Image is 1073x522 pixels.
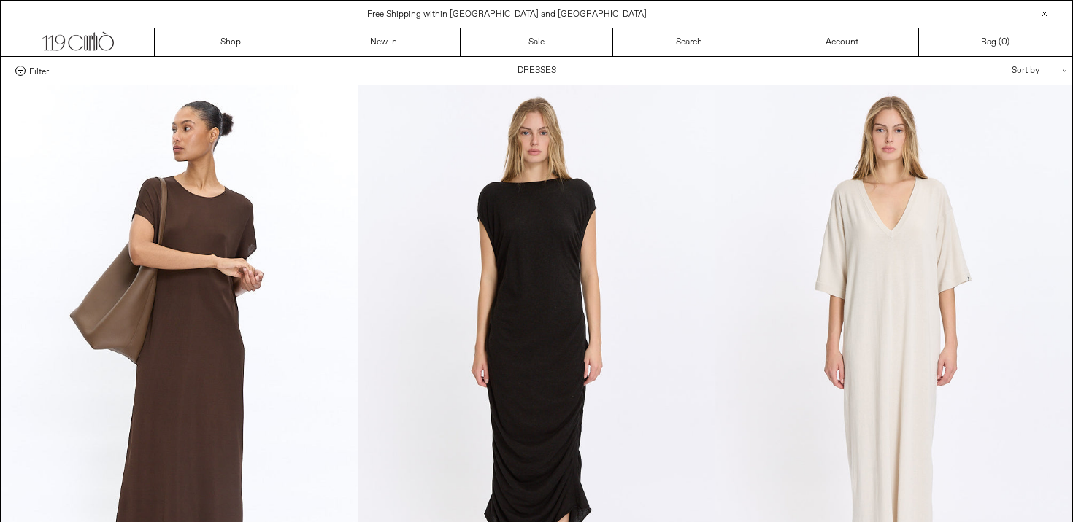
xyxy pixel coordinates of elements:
[155,28,307,56] a: Shop
[926,57,1058,85] div: Sort by
[1001,36,1007,48] span: 0
[766,28,919,56] a: Account
[613,28,766,56] a: Search
[461,28,613,56] a: Sale
[919,28,1072,56] a: Bag ()
[307,28,460,56] a: New In
[367,9,647,20] a: Free Shipping within [GEOGRAPHIC_DATA] and [GEOGRAPHIC_DATA]
[1001,36,1009,49] span: )
[29,66,49,76] span: Filter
